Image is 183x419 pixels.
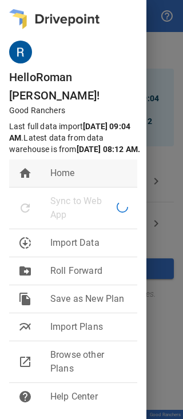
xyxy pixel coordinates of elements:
span: Import Plans [50,320,128,334]
span: Save as New Plan [50,292,128,306]
span: Roll Forward [50,264,128,278]
span: open_in_new [18,355,32,369]
span: drive_file_move [18,264,32,278]
img: ACg8ocIo08ejEks4-lXL4ok-6pHg5g-lEsiU-G9TXqA7QjkNqiG8WQ=s96-c [9,41,32,63]
span: downloading [18,236,32,250]
span: multiline_chart [18,320,32,334]
span: home [18,166,32,180]
b: [DATE] 08:12 AM . [77,145,140,154]
span: file_copy [18,292,32,306]
p: Good Ranchers [9,105,146,116]
h6: Hello Roman [PERSON_NAME] ! [9,68,146,105]
span: Sync to Web App [50,194,117,222]
p: Last full data import . Latest data from data warehouse is from [9,121,142,155]
img: logo [9,9,100,29]
span: refresh [18,201,32,215]
span: Browse other Plans [50,348,128,376]
span: Home [50,166,128,180]
span: Import Data [50,236,128,250]
span: Help Center [50,390,128,404]
span: help [18,390,32,404]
